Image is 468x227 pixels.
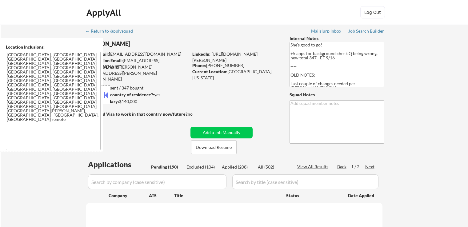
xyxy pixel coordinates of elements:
div: ← Return to /applysquad [86,29,139,33]
div: 208 sent / 347 bought [86,85,188,91]
input: Search by company (case sensitive) [88,174,226,189]
div: [PERSON_NAME][EMAIL_ADDRESS][PERSON_NAME][DOMAIN_NAME] [86,64,188,82]
div: ApplyAll [86,7,123,18]
div: [EMAIL_ADDRESS][DOMAIN_NAME] [86,51,188,57]
div: Title [174,193,280,199]
div: no [188,111,205,117]
div: Applied (208) [222,164,253,170]
strong: Current Location: [192,69,227,74]
div: Pending (190) [151,164,182,170]
div: Excluded (104) [186,164,217,170]
strong: Will need Visa to work in that country now/future?: [86,111,189,117]
a: ← Return to /applysquad [86,29,139,35]
div: [GEOGRAPHIC_DATA], [US_STATE] [192,69,279,81]
div: Job Search Builder [348,29,384,33]
div: Next [365,164,375,170]
a: Mailslurp Inbox [311,29,342,35]
div: [EMAIL_ADDRESS][DOMAIN_NAME] [86,58,188,70]
button: Download Resume [191,140,237,154]
div: Company [109,193,149,199]
a: [URL][DOMAIN_NAME][PERSON_NAME] [192,51,258,63]
strong: Can work in country of residence?: [86,92,154,97]
div: Status [286,190,339,201]
div: Mailslurp Inbox [311,29,342,33]
a: Job Search Builder [348,29,384,35]
div: View All Results [297,164,330,170]
div: ATS [149,193,174,199]
input: Search by title (case sensitive) [232,174,378,189]
strong: LinkedIn: [192,51,210,57]
div: Date Applied [348,193,375,199]
div: yes [86,92,186,98]
div: Squad Notes [290,92,384,98]
div: Location Inclusions: [6,44,101,50]
button: Add a Job Manually [190,127,253,138]
div: Back [337,164,347,170]
div: Applications [88,161,149,168]
div: $140,000 [86,98,188,105]
div: Internal Notes [290,35,384,42]
div: 1 / 2 [351,164,365,170]
strong: Phone: [192,63,206,68]
div: All (502) [258,164,289,170]
div: [PERSON_NAME] [86,40,213,48]
div: [PHONE_NUMBER] [192,62,279,69]
button: Log Out [360,6,385,18]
